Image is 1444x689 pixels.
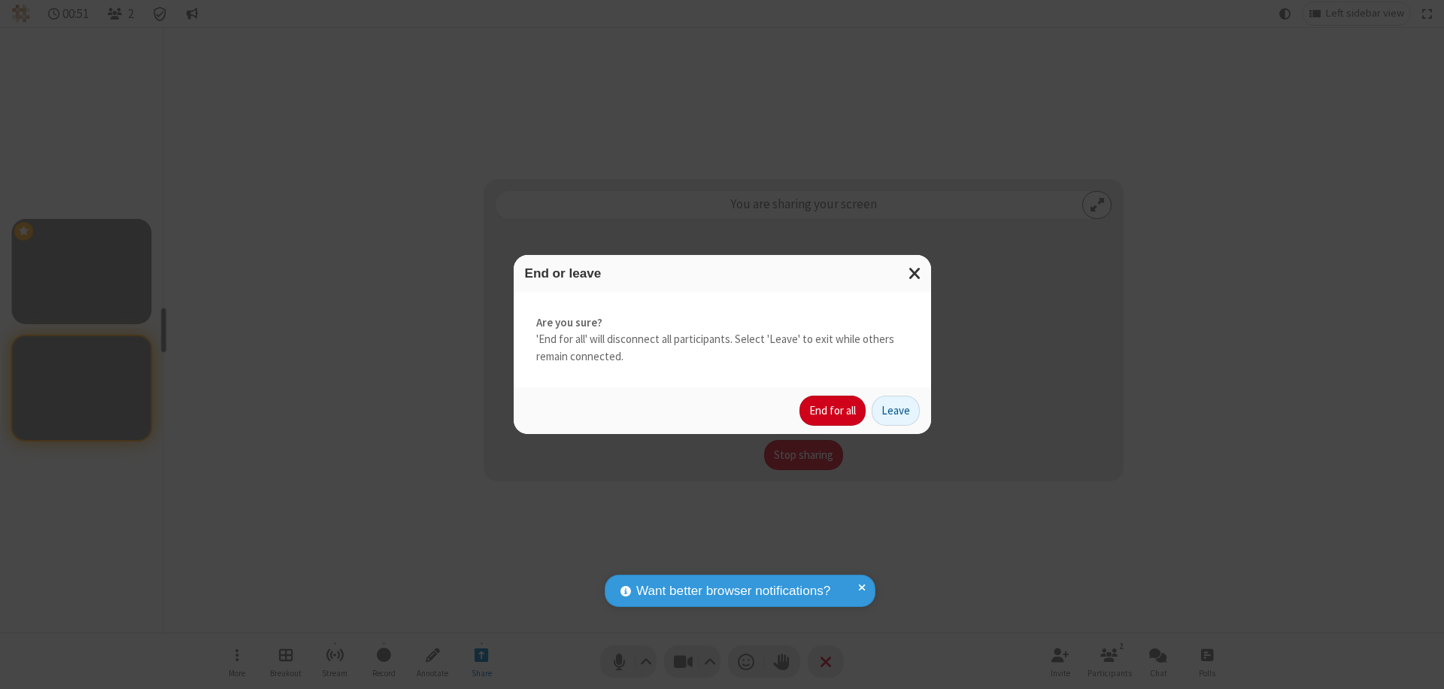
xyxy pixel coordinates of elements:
[514,292,931,388] div: 'End for all' will disconnect all participants. Select 'Leave' to exit while others remain connec...
[799,396,866,426] button: End for all
[536,314,909,332] strong: Are you sure?
[872,396,920,426] button: Leave
[636,581,830,601] span: Want better browser notifications?
[899,255,931,292] button: Close modal
[525,266,920,281] h3: End or leave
